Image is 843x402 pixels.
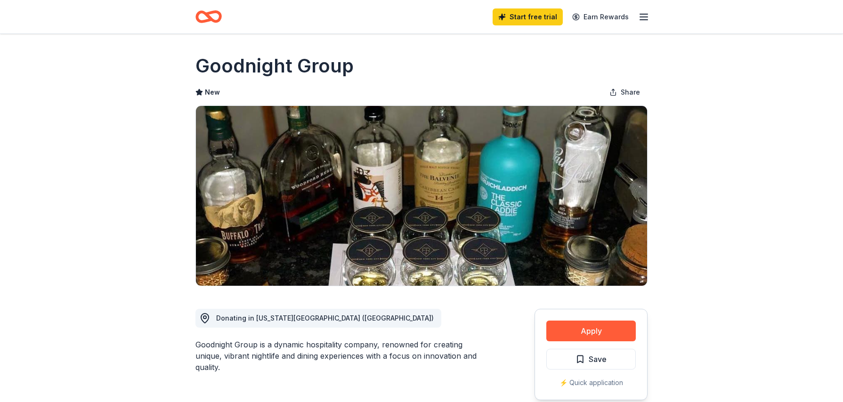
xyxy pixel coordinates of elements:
[196,106,647,286] img: Image for Goodnight Group
[195,53,354,79] h1: Goodnight Group
[589,353,607,365] span: Save
[602,83,648,102] button: Share
[493,8,563,25] a: Start free trial
[195,339,489,373] div: Goodnight Group is a dynamic hospitality company, renowned for creating unique, vibrant nightlife...
[205,87,220,98] span: New
[546,377,636,388] div: ⚡️ Quick application
[216,314,434,322] span: Donating in [US_STATE][GEOGRAPHIC_DATA] ([GEOGRAPHIC_DATA])
[567,8,634,25] a: Earn Rewards
[621,87,640,98] span: Share
[546,349,636,370] button: Save
[195,6,222,28] a: Home
[546,321,636,341] button: Apply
